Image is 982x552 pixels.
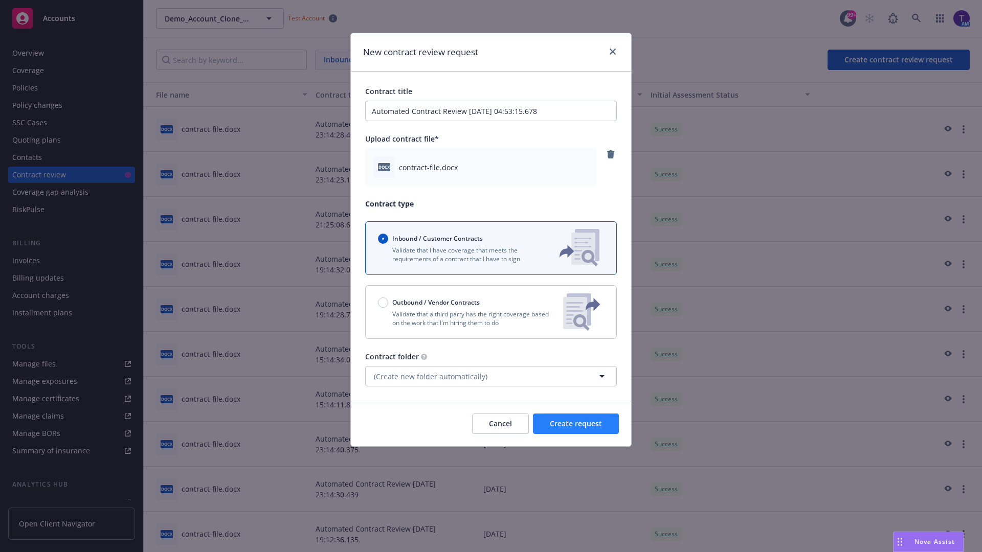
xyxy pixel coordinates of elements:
[378,297,388,308] input: Outbound / Vendor Contracts
[365,134,439,144] span: Upload contract file*
[365,221,617,275] button: Inbound / Customer ContractsValidate that I have coverage that meets the requirements of a contra...
[363,45,478,59] h1: New contract review request
[894,532,906,551] div: Drag to move
[365,86,412,96] span: Contract title
[392,298,480,307] span: Outbound / Vendor Contracts
[489,419,512,428] span: Cancel
[392,234,483,243] span: Inbound / Customer Contracts
[399,162,458,173] span: contract-file.docx
[914,537,955,546] span: Nova Assist
[378,234,388,244] input: Inbound / Customer Contracts
[472,413,529,434] button: Cancel
[365,366,617,386] button: (Create new folder automatically)
[550,419,602,428] span: Create request
[365,198,617,209] p: Contract type
[365,352,419,361] span: Contract folder
[378,310,555,327] p: Validate that a third party has the right coverage based on the work that I'm hiring them to do
[893,532,964,552] button: Nova Assist
[378,246,543,263] p: Validate that I have coverage that meets the requirements of a contract that I have to sign
[365,285,617,339] button: Outbound / Vendor ContractsValidate that a third party has the right coverage based on the work t...
[533,413,619,434] button: Create request
[605,148,617,160] a: remove
[378,163,390,171] span: docx
[374,371,487,382] span: (Create new folder automatically)
[607,45,619,58] a: close
[365,101,617,121] input: Enter a title for this contract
